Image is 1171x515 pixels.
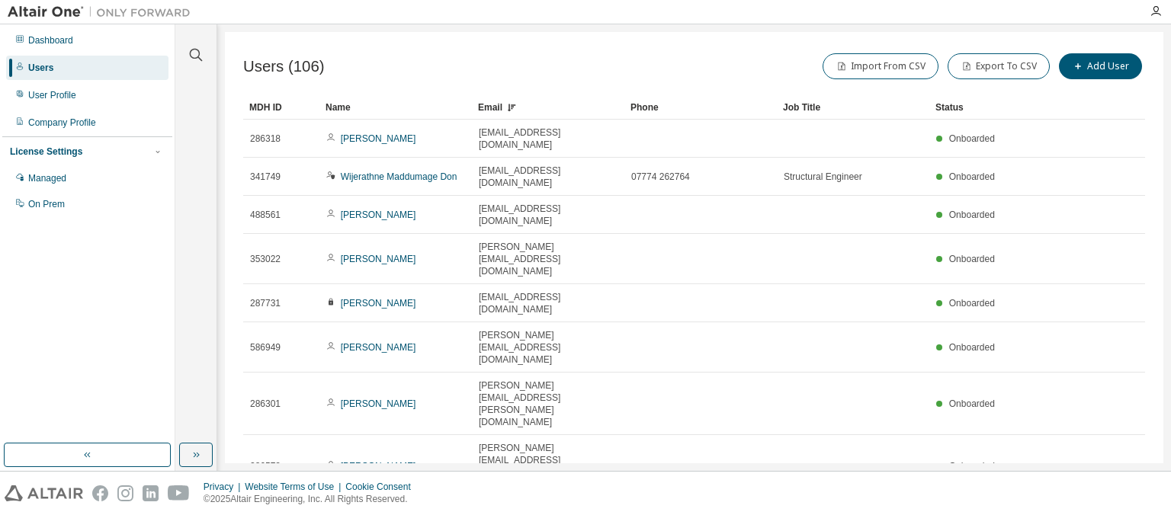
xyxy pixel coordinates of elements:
[250,133,281,145] span: 286318
[250,341,281,353] span: 586949
[478,95,618,120] div: Email
[250,253,281,265] span: 353022
[341,210,416,220] a: [PERSON_NAME]
[823,53,938,79] button: Import From CSV
[783,95,923,120] div: Job Title
[28,34,73,46] div: Dashboard
[479,379,618,428] span: [PERSON_NAME][EMAIL_ADDRESS][PERSON_NAME][DOMAIN_NAME]
[345,481,419,493] div: Cookie Consent
[326,95,466,120] div: Name
[28,62,53,74] div: Users
[949,254,995,264] span: Onboarded
[1059,53,1142,79] button: Add User
[168,485,190,501] img: youtube.svg
[949,342,995,353] span: Onboarded
[935,95,1066,120] div: Status
[28,172,66,184] div: Managed
[630,95,771,120] div: Phone
[28,198,65,210] div: On Prem
[341,298,416,309] a: [PERSON_NAME]
[341,461,416,472] a: [PERSON_NAME]
[479,291,618,315] span: [EMAIL_ADDRESS][DOMAIN_NAME]
[5,485,83,501] img: altair_logo.svg
[341,133,416,144] a: [PERSON_NAME]
[250,460,281,472] span: 286578
[341,254,416,264] a: [PERSON_NAME]
[949,298,995,309] span: Onboarded
[479,165,618,189] span: [EMAIL_ADDRESS][DOMAIN_NAME]
[250,171,281,183] span: 341749
[28,89,76,101] div: User Profile
[479,241,618,277] span: [PERSON_NAME][EMAIL_ADDRESS][DOMAIN_NAME]
[479,442,618,491] span: [PERSON_NAME][EMAIL_ADDRESS][PERSON_NAME][DOMAIN_NAME]
[8,5,198,20] img: Altair One
[949,461,995,472] span: Onboarded
[243,58,325,75] span: Users (106)
[28,117,96,129] div: Company Profile
[341,171,457,182] a: Wijerathne Maddumage Don
[479,203,618,227] span: [EMAIL_ADDRESS][DOMAIN_NAME]
[117,485,133,501] img: instagram.svg
[204,481,245,493] div: Privacy
[949,398,995,409] span: Onboarded
[143,485,159,501] img: linkedin.svg
[250,297,281,309] span: 287731
[479,329,618,366] span: [PERSON_NAME][EMAIL_ADDRESS][DOMAIN_NAME]
[631,171,690,183] span: 07774 262764
[250,398,281,410] span: 286301
[479,126,618,151] span: [EMAIL_ADDRESS][DOMAIN_NAME]
[204,493,420,506] p: © 2025 Altair Engineering, Inc. All Rights Reserved.
[949,133,995,144] span: Onboarded
[249,95,313,120] div: MDH ID
[949,210,995,220] span: Onboarded
[92,485,108,501] img: facebook.svg
[341,342,416,353] a: [PERSON_NAME]
[10,146,82,158] div: License Settings
[949,171,995,182] span: Onboarded
[784,171,862,183] span: Structural Engineer
[341,398,416,409] a: [PERSON_NAME]
[250,209,281,221] span: 488561
[245,481,345,493] div: Website Terms of Use
[948,53,1050,79] button: Export To CSV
